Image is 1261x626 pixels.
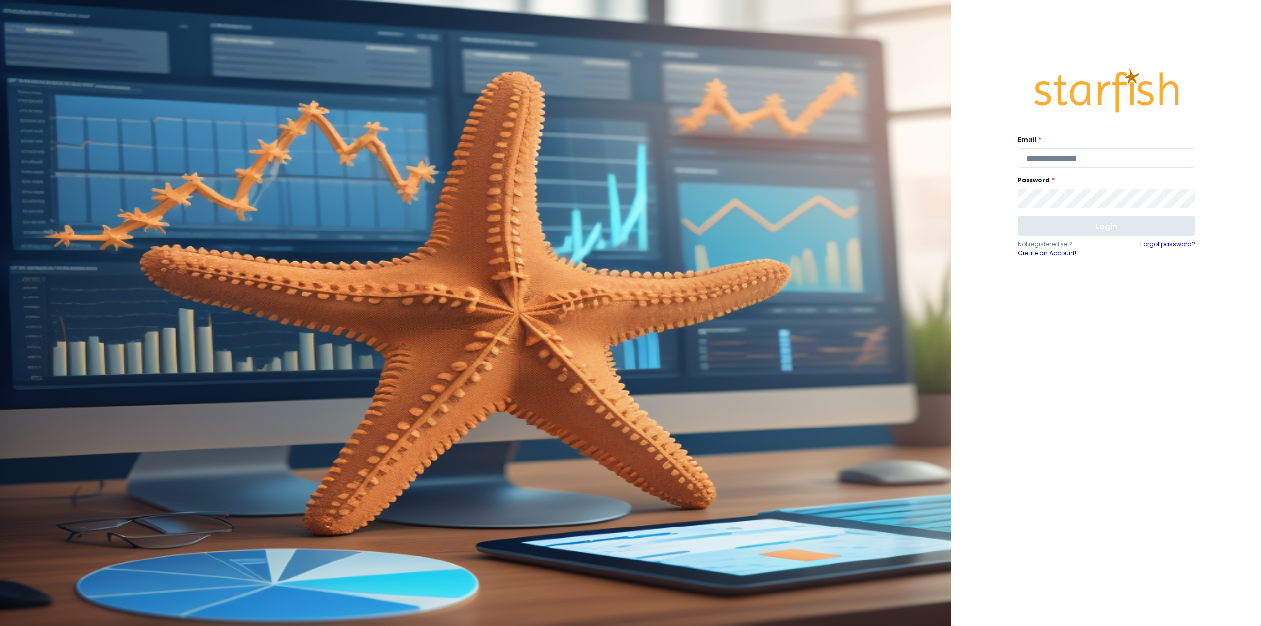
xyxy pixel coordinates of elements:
[1018,176,1189,185] label: Password
[1018,135,1189,144] label: Email
[1018,249,1106,258] a: Create an Account!
[1018,216,1195,236] button: Login
[1140,240,1195,258] a: Forgot password?
[1018,240,1106,249] p: Not registered yet?
[1032,60,1180,122] img: Logo.42cb71d561138c82c4ab.png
